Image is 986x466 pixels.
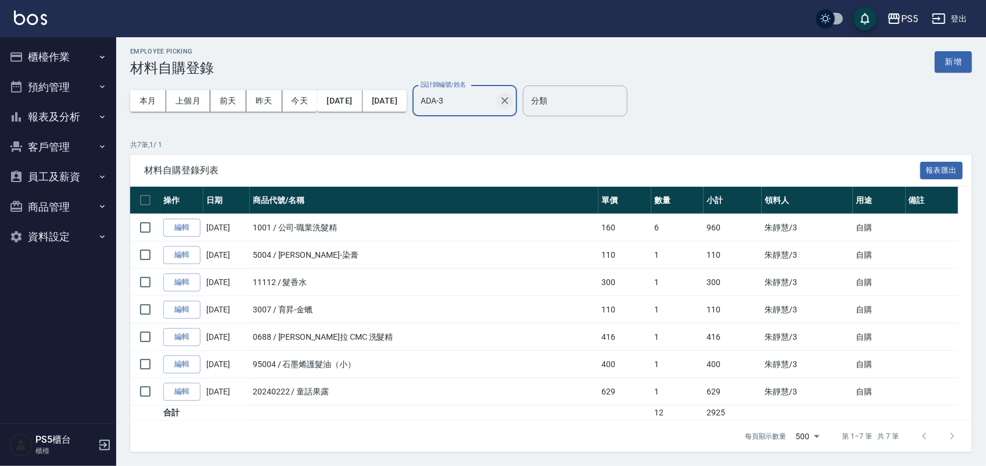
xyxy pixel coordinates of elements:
button: 今天 [282,90,318,112]
td: 朱靜慧 /3 [762,214,853,241]
th: 小計 [704,187,762,214]
td: 合計 [160,405,203,421]
td: 400 [704,351,762,378]
td: 160 [598,214,651,241]
a: 編輯 [163,301,200,319]
img: Person [9,433,33,457]
td: 1 [651,378,704,405]
h5: PS5櫃台 [35,434,95,446]
td: 1 [651,323,704,351]
td: 11112 / 髮香水 [250,269,598,296]
p: 櫃檯 [35,446,95,456]
p: 第 1–7 筆 共 7 筆 [842,431,899,442]
td: 110 [704,241,762,269]
td: 自購 [853,269,905,296]
td: [DATE] [203,269,250,296]
a: 報表匯出 [920,164,963,175]
td: 2925 [704,405,762,421]
th: 數量 [651,187,704,214]
td: 自購 [853,296,905,323]
button: 資料設定 [5,222,112,252]
button: 登出 [927,8,972,30]
button: save [854,7,877,30]
td: 960 [704,214,762,241]
a: 新增 [935,56,972,67]
h3: 材料自購登錄 [130,60,214,76]
td: 629 [598,378,651,405]
td: [DATE] [203,351,250,378]
button: 預約管理 [5,72,112,102]
th: 備註 [906,187,958,214]
p: 共 7 筆, 1 / 1 [130,140,972,150]
td: 1001 / 公司-職業洗髮精 [250,214,598,241]
button: 昨天 [246,90,282,112]
td: 110 [598,241,651,269]
td: 12 [651,405,704,421]
td: 朱靜慧 /3 [762,378,853,405]
button: Clear [497,93,513,109]
td: 1 [651,241,704,269]
p: 每頁顯示數量 [745,431,787,442]
th: 單價 [598,187,651,214]
a: 編輯 [163,246,200,264]
h2: Employee Picking [130,48,214,55]
td: 1 [651,296,704,323]
td: 95004 / 石墨烯護髮油（小） [250,351,598,378]
td: 1 [651,351,704,378]
a: 編輯 [163,219,200,237]
th: 用途 [853,187,905,214]
td: 朱靜慧 /3 [762,296,853,323]
td: 1 [651,269,704,296]
td: 0688 / [PERSON_NAME]拉 CMC 洗髮精 [250,323,598,351]
td: [DATE] [203,378,250,405]
td: [DATE] [203,296,250,323]
button: PS5 [883,7,923,31]
div: 500 [791,421,824,452]
button: [DATE] [317,90,362,112]
td: 自購 [853,378,905,405]
button: 本月 [130,90,166,112]
button: 新增 [935,51,972,73]
button: 櫃檯作業 [5,42,112,72]
button: 商品管理 [5,192,112,222]
td: 自購 [853,214,905,241]
td: 朱靜慧 /3 [762,241,853,269]
label: 設計師編號/姓名 [421,80,466,89]
td: 110 [704,296,762,323]
td: 自購 [853,241,905,269]
td: 5004 / [PERSON_NAME]-染膏 [250,241,598,269]
th: 日期 [203,187,250,214]
td: 110 [598,296,651,323]
div: PS5 [901,12,918,26]
td: 400 [598,351,651,378]
span: 材料自購登錄列表 [144,165,920,176]
td: 629 [704,378,762,405]
td: 朱靜慧 /3 [762,269,853,296]
th: 商品代號/名稱 [250,187,598,214]
td: 朱靜慧 /3 [762,323,853,351]
button: [DATE] [363,90,407,112]
th: 操作 [160,187,203,214]
button: 報表及分析 [5,102,112,132]
a: 編輯 [163,328,200,346]
button: 上個月 [166,90,210,112]
th: 領料人 [762,187,853,214]
td: 416 [598,323,651,351]
td: 20240222 / 童話果露 [250,378,598,405]
td: [DATE] [203,241,250,269]
a: 編輯 [163,355,200,373]
td: 6 [651,214,704,241]
button: 報表匯出 [920,162,963,180]
td: 朱靜慧 /3 [762,351,853,378]
td: 300 [598,269,651,296]
td: [DATE] [203,214,250,241]
td: 416 [704,323,762,351]
a: 編輯 [163,273,200,291]
button: 員工及薪資 [5,162,112,192]
td: [DATE] [203,323,250,351]
td: 自購 [853,323,905,351]
img: Logo [14,10,47,25]
td: 300 [704,269,762,296]
a: 編輯 [163,383,200,401]
button: 前天 [210,90,246,112]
